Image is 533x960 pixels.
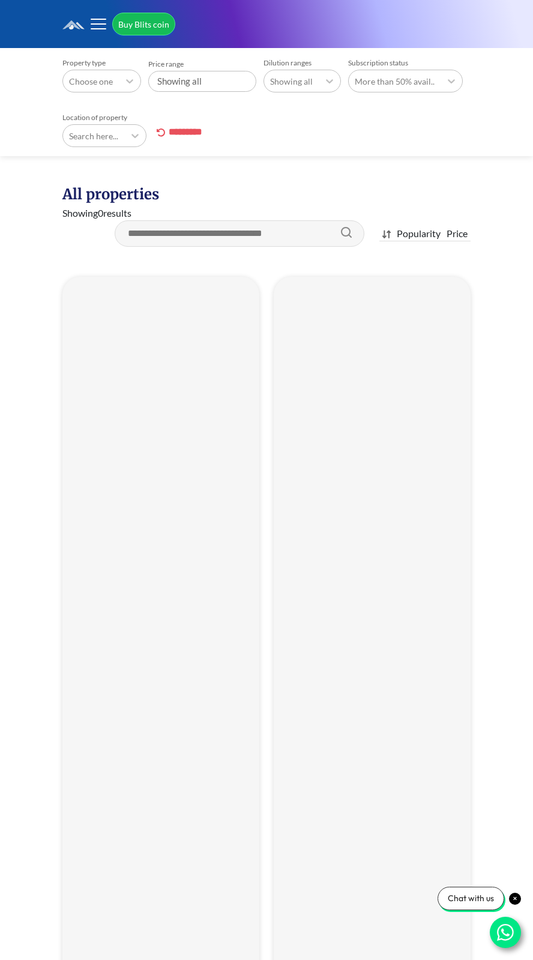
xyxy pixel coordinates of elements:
label: Dilution ranges [263,58,341,67]
label: Location of property [62,113,146,122]
label: Subscription status [348,58,463,67]
label: Price range [148,59,256,68]
img: logo.6a08bd47fd1234313fe35534c588d03a.svg [62,20,155,30]
h1: All properties [62,185,471,204]
div: Price [447,226,468,241]
div: Showing all [148,71,256,92]
label: Property type [62,58,141,67]
a: Buy Blits coin [112,13,175,35]
button: Toggle navigation [89,15,107,33]
span: Showing 0 results [62,207,131,219]
div: Chat with us [438,887,504,910]
div: Popularity [397,226,441,241]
